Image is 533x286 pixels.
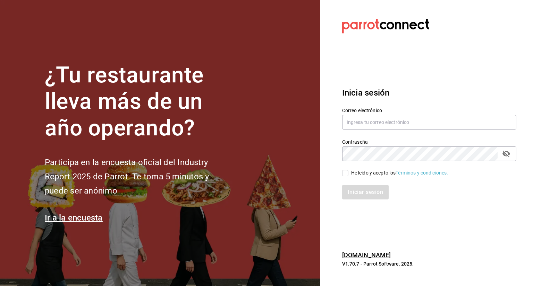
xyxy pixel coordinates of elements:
[45,155,232,198] h2: Participa en la encuesta oficial del Industry Report 2025 de Parrot. Te toma 5 minutos y puede se...
[45,213,103,223] a: Ir a la encuesta
[342,139,516,144] label: Contraseña
[500,148,512,160] button: passwordField
[45,62,232,142] h1: ¿Tu restaurante lleva más de un año operando?
[342,108,516,113] label: Correo electrónico
[342,115,516,129] input: Ingresa tu correo electrónico
[342,87,516,99] h3: Inicia sesión
[351,169,448,177] div: He leído y acepto los
[342,251,391,259] a: [DOMAIN_NAME]
[342,260,516,267] p: V1.70.7 - Parrot Software, 2025.
[396,170,448,176] a: Términos y condiciones.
